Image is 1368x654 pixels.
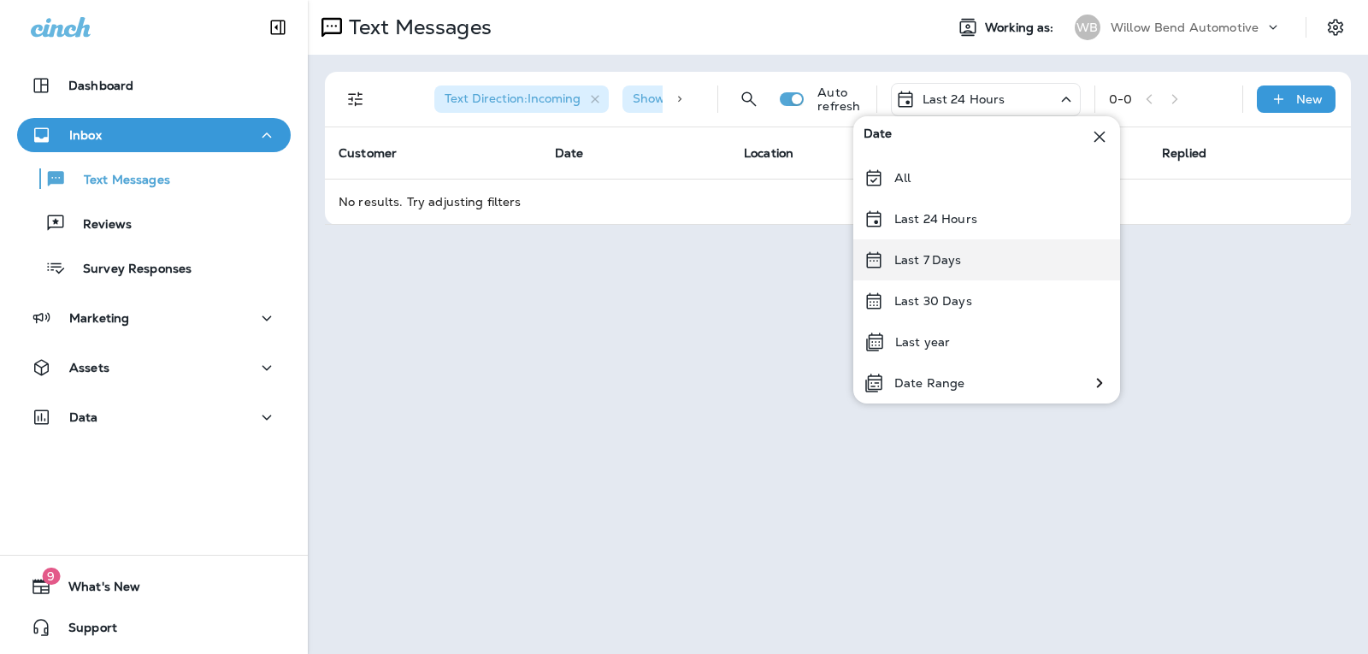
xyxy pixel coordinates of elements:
[1296,92,1323,106] p: New
[42,568,60,585] span: 9
[17,400,291,434] button: Data
[985,21,1058,35] span: Working as:
[51,580,140,600] span: What's New
[1320,12,1351,43] button: Settings
[66,217,132,233] p: Reviews
[69,311,129,325] p: Marketing
[339,145,397,161] span: Customer
[622,85,867,113] div: Show Start/Stop/Unsubscribe:true
[555,145,584,161] span: Date
[633,91,839,106] span: Show Start/Stop/Unsubscribe : true
[325,179,1351,224] td: No results. Try adjusting filters
[17,610,291,645] button: Support
[1111,21,1259,34] p: Willow Bend Automotive
[894,253,962,267] p: Last 7 Days
[445,91,581,106] span: Text Direction : Incoming
[17,250,291,286] button: Survey Responses
[51,621,117,641] span: Support
[17,118,291,152] button: Inbox
[17,68,291,103] button: Dashboard
[17,569,291,604] button: 9What's New
[66,262,192,278] p: Survey Responses
[923,92,1005,106] p: Last 24 Hours
[732,82,766,116] button: Search Messages
[17,161,291,197] button: Text Messages
[894,376,964,390] p: Date Range
[67,173,170,189] p: Text Messages
[69,128,102,142] p: Inbox
[434,85,609,113] div: Text Direction:Incoming
[342,15,492,40] p: Text Messages
[17,205,291,241] button: Reviews
[864,127,893,147] span: Date
[68,79,133,92] p: Dashboard
[744,145,793,161] span: Location
[17,301,291,335] button: Marketing
[339,82,373,116] button: Filters
[817,85,862,113] p: Auto refresh
[1162,145,1206,161] span: Replied
[69,410,98,424] p: Data
[895,335,950,349] p: Last year
[894,212,977,226] p: Last 24 Hours
[69,361,109,374] p: Assets
[254,10,302,44] button: Collapse Sidebar
[1109,92,1132,106] div: 0 - 0
[1075,15,1100,40] div: WB
[894,294,972,308] p: Last 30 Days
[17,351,291,385] button: Assets
[894,171,911,185] p: All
